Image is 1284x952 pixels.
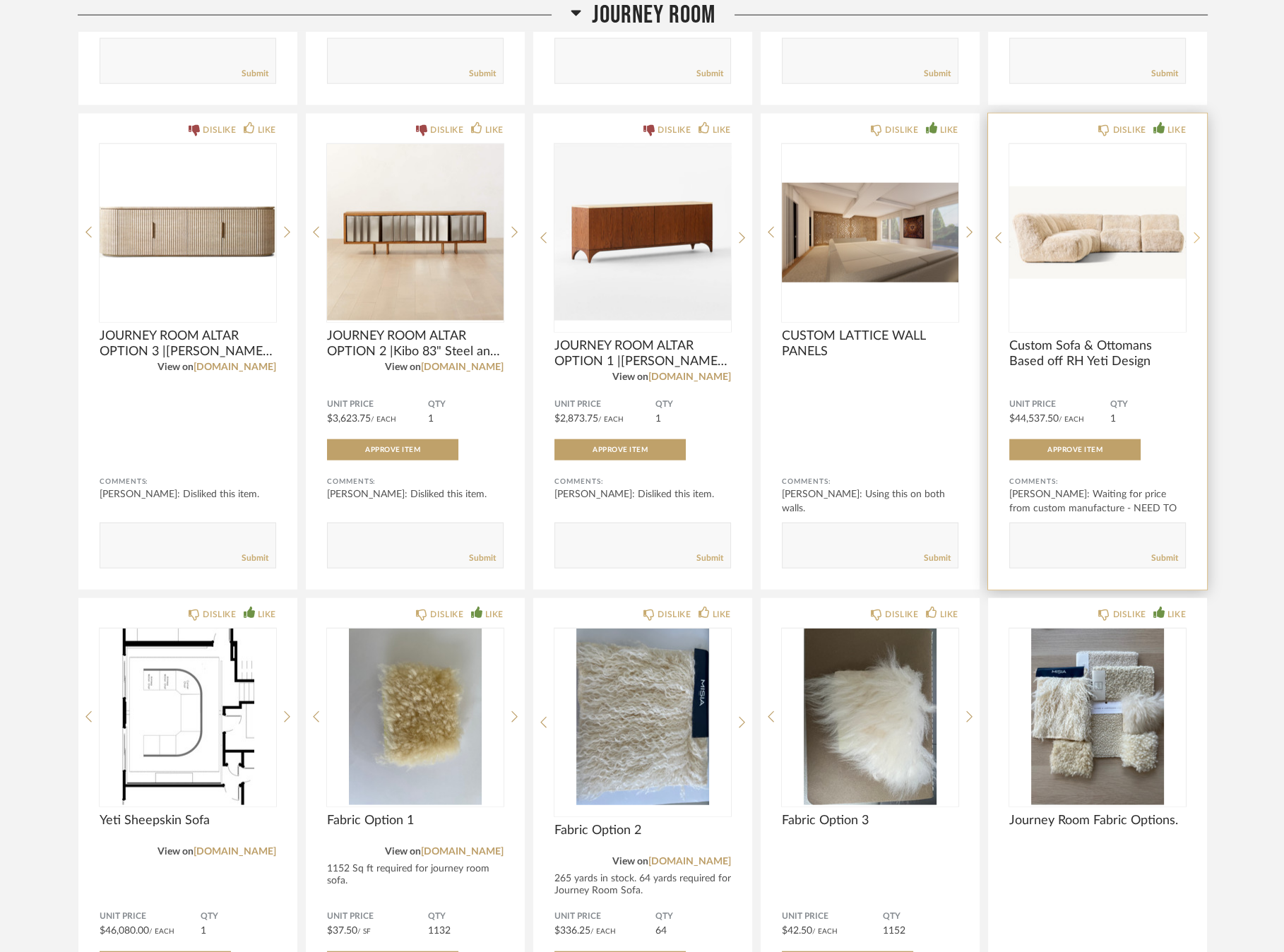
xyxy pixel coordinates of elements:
a: [DOMAIN_NAME] [421,362,504,372]
div: DISLIKE [203,123,236,137]
span: Approve Item [1047,446,1102,453]
div: LIKE [713,123,731,137]
span: QTY [201,911,276,922]
button: Approve Item [554,439,686,460]
img: undefined [100,144,276,321]
span: 1132 [428,926,451,936]
div: LIKE [258,123,276,137]
span: $44,537.50 [1009,414,1059,424]
span: Unit Price [327,911,428,922]
span: QTY [428,911,504,922]
img: undefined [327,629,504,805]
span: Fabric Option 1 [327,813,504,828]
span: View on [157,362,194,372]
span: Unit Price [1009,399,1110,410]
div: Comments: [782,475,958,489]
div: DISLIKE [658,607,691,621]
img: undefined [782,629,958,805]
img: undefined [554,144,731,321]
img: undefined [1009,144,1186,321]
span: $3,623.75 [327,414,371,424]
a: [DOMAIN_NAME] [648,372,731,382]
div: DISLIKE [1112,123,1146,137]
span: / Each [812,928,838,935]
span: Approve Item [593,446,648,453]
span: View on [157,847,194,857]
img: undefined [554,629,731,805]
span: Journey Room Fabric Options. [1009,813,1186,828]
span: 1 [201,926,206,936]
a: Submit [469,552,496,564]
span: View on [385,362,421,372]
span: QTY [883,911,958,922]
span: / Each [371,416,396,423]
span: Fabric Option 2 [554,823,731,838]
div: [PERSON_NAME]: Disliked this item. [100,487,276,501]
span: Fabric Option 3 [782,813,958,828]
a: Submit [696,68,723,80]
div: DISLIKE [885,123,918,137]
a: [DOMAIN_NAME] [648,857,731,867]
div: [PERSON_NAME]: Waiting for price from custom manufacture - NEED TO ORDE... [1009,487,1186,530]
div: 265 yards in stock. 64 yards required for Journey Room Sofa. [554,873,731,897]
span: Approve Item [365,446,420,453]
a: Submit [242,68,268,80]
span: QTY [1110,399,1186,410]
div: DISLIKE [1112,607,1146,621]
div: LIKE [713,607,731,621]
a: Submit [469,68,496,80]
img: undefined [100,629,276,805]
div: [PERSON_NAME]: Disliked this item. [554,487,731,501]
a: Submit [1151,68,1178,80]
div: Comments: [100,475,276,489]
a: Submit [924,552,951,564]
div: DISLIKE [430,123,463,137]
div: LIKE [258,607,276,621]
span: $46,080.00 [100,926,149,936]
span: / Each [1059,416,1084,423]
a: [DOMAIN_NAME] [194,847,276,857]
div: LIKE [1167,123,1186,137]
div: Comments: [327,475,504,489]
span: $336.25 [554,926,590,936]
div: 0 [554,629,731,805]
img: undefined [782,144,958,321]
span: $2,873.75 [554,414,598,424]
span: 64 [655,926,667,936]
div: Comments: [554,475,731,489]
div: LIKE [940,123,958,137]
span: 1 [655,414,661,424]
span: JOURNEY ROOM ALTAR OPTION 1 |[PERSON_NAME] 80" Oak Wood Media Console [554,338,731,369]
span: JOURNEY ROOM ALTAR OPTION 3 |[PERSON_NAME] [PERSON_NAME] 4-door Media Console [100,328,276,359]
a: Submit [924,68,951,80]
span: CUSTOM LATTICE WALL PANELS [782,328,958,359]
span: View on [612,857,648,867]
span: QTY [428,399,504,410]
a: [DOMAIN_NAME] [421,847,504,857]
a: Submit [1151,552,1178,564]
span: 1 [428,414,434,424]
span: QTY [655,399,731,410]
span: View on [385,847,421,857]
div: [PERSON_NAME]: Disliked this item. [327,487,504,501]
span: Unit Price [100,911,201,922]
span: Unit Price [782,911,883,922]
div: 2 [1009,144,1186,321]
span: $37.50 [327,926,357,936]
img: undefined [1009,629,1186,805]
img: undefined [327,144,504,321]
div: Comments: [1009,475,1186,489]
a: [DOMAIN_NAME] [194,362,276,372]
div: [PERSON_NAME]: Using this on both walls. [782,487,958,516]
span: Yeti Sheepskin Sofa [100,813,276,828]
span: / Each [598,416,624,423]
div: 0 [554,144,731,321]
button: Approve Item [327,439,458,460]
span: $42.50 [782,926,812,936]
span: Custom Sofa & Ottomans Based off RH Yeti Design [1009,338,1186,369]
span: 1152 [883,926,905,936]
span: Unit Price [554,399,655,410]
a: Submit [696,552,723,564]
div: LIKE [485,607,504,621]
span: Unit Price [327,399,428,410]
